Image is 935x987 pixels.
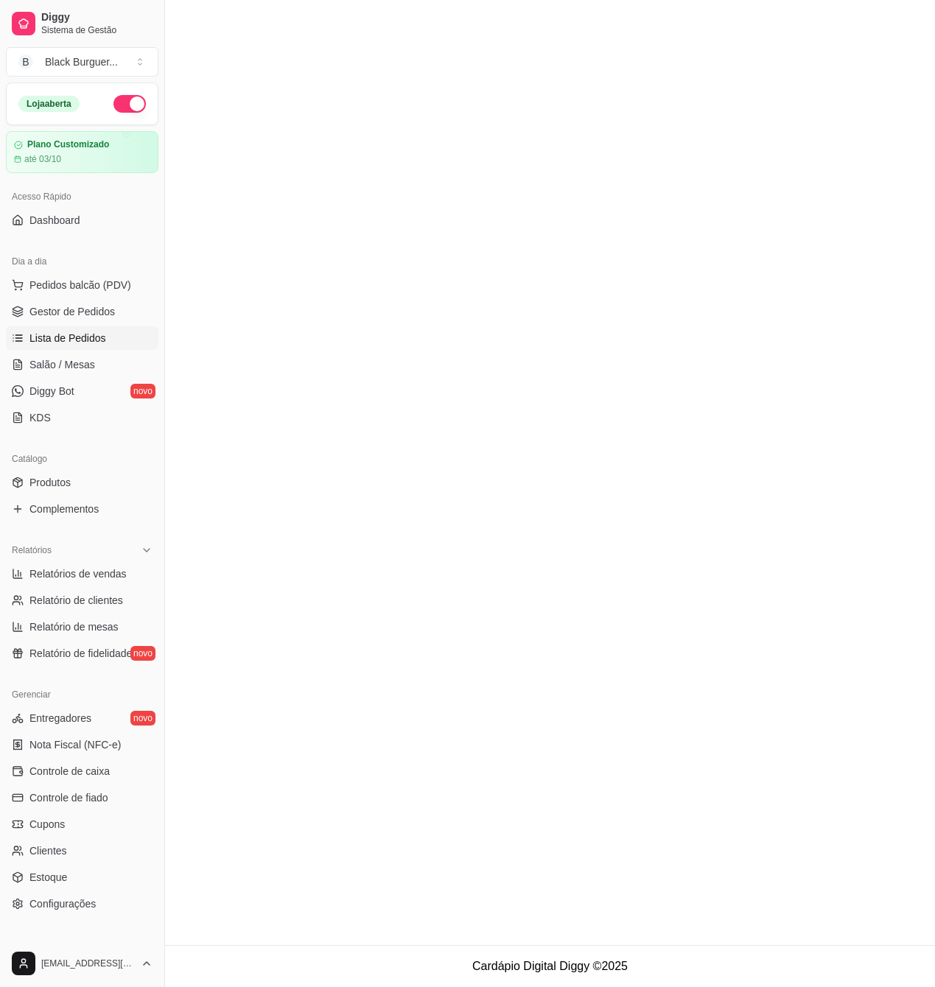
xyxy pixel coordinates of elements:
span: Diggy Bot [29,384,74,398]
span: Relatórios de vendas [29,566,127,581]
span: [EMAIL_ADDRESS][DOMAIN_NAME] [41,958,135,969]
a: DiggySistema de Gestão [6,6,158,41]
span: Clientes [29,843,67,858]
span: Nota Fiscal (NFC-e) [29,737,121,752]
div: Acesso Rápido [6,185,158,208]
span: Estoque [29,870,67,885]
a: Relatório de fidelidadenovo [6,642,158,665]
a: Produtos [6,471,158,494]
span: Salão / Mesas [29,357,95,372]
div: Gerenciar [6,683,158,706]
a: Relatórios de vendas [6,562,158,586]
span: Controle de fiado [29,790,108,805]
div: Dia a dia [6,250,158,273]
span: Controle de caixa [29,764,110,779]
button: Alterar Status [113,95,146,113]
a: Entregadoresnovo [6,706,158,730]
span: Complementos [29,502,99,516]
a: KDS [6,406,158,429]
a: Plano Customizadoaté 03/10 [6,131,158,173]
span: Relatório de mesas [29,619,119,634]
a: Salão / Mesas [6,353,158,376]
a: Estoque [6,865,158,889]
button: [EMAIL_ADDRESS][DOMAIN_NAME] [6,946,158,981]
span: Relatório de clientes [29,593,123,608]
span: Relatório de fidelidade [29,646,132,661]
div: Loja aberta [18,96,80,112]
a: Diggy Botnovo [6,379,158,403]
a: Cupons [6,812,158,836]
a: Nota Fiscal (NFC-e) [6,733,158,756]
span: Sistema de Gestão [41,24,153,36]
a: Relatório de clientes [6,589,158,612]
a: Lista de Pedidos [6,326,158,350]
span: Gestor de Pedidos [29,304,115,319]
a: Relatório de mesas [6,615,158,639]
a: Configurações [6,892,158,916]
a: Gestor de Pedidos [6,300,158,323]
a: Dashboard [6,208,158,232]
button: Pedidos balcão (PDV) [6,273,158,297]
span: Entregadores [29,711,91,726]
article: Plano Customizado [27,139,109,150]
a: Complementos [6,497,158,521]
div: Catálogo [6,447,158,471]
span: Lista de Pedidos [29,331,106,345]
span: Pedidos balcão (PDV) [29,278,131,292]
a: Controle de fiado [6,786,158,809]
a: Controle de caixa [6,759,158,783]
article: até 03/10 [24,153,61,165]
span: KDS [29,410,51,425]
span: Produtos [29,475,71,490]
button: Select a team [6,47,158,77]
a: Clientes [6,839,158,863]
div: Black Burguer ... [45,55,118,69]
span: Cupons [29,817,65,832]
span: Relatórios [12,544,52,556]
span: Diggy [41,11,153,24]
footer: Cardápio Digital Diggy © 2025 [165,945,935,987]
span: Configurações [29,896,96,911]
span: Dashboard [29,213,80,228]
span: B [18,55,33,69]
div: Diggy [6,933,158,957]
